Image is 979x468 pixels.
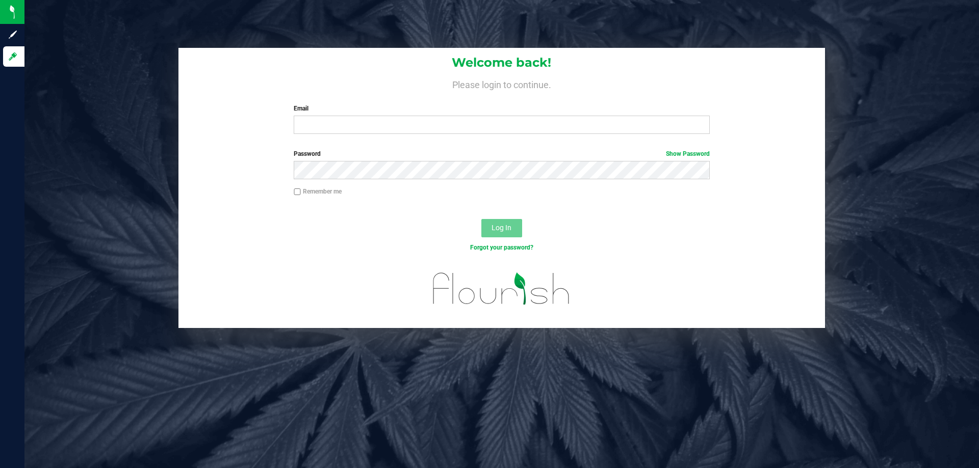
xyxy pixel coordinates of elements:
[294,187,342,196] label: Remember me
[481,219,522,237] button: Log In
[421,263,582,315] img: flourish_logo.svg
[294,188,301,196] input: Remember me
[666,150,710,157] a: Show Password
[492,224,511,232] span: Log In
[470,244,533,251] a: Forgot your password?
[8,30,18,40] inline-svg: Sign up
[178,77,825,90] h4: Please login to continue.
[8,51,18,62] inline-svg: Log in
[178,56,825,69] h1: Welcome back!
[294,150,321,157] span: Password
[294,104,709,113] label: Email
